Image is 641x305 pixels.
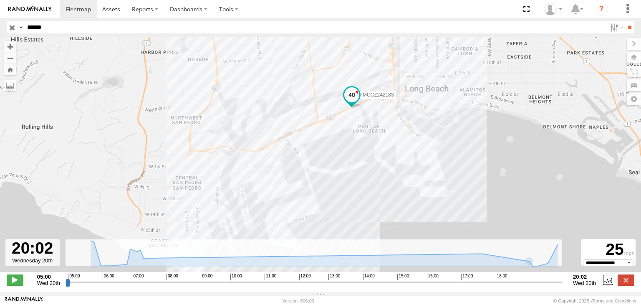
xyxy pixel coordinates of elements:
[627,93,641,105] label: Map Settings
[4,64,16,75] button: Zoom Home
[8,6,52,12] img: rand-logo.svg
[553,298,636,303] div: © Copyright 2025 -
[37,280,60,286] span: Wed 20th Aug 2025
[363,274,375,280] span: 14:00
[299,274,311,280] span: 12:00
[363,92,394,98] span: MCCZ242183
[103,274,114,280] span: 06:00
[4,41,16,52] button: Zoom in
[427,274,439,280] span: 16:00
[595,3,608,16] i: ?
[592,298,636,303] a: Terms and Conditions
[4,52,16,64] button: Zoom out
[607,21,625,33] label: Search Filter Options
[4,79,16,91] label: Measure
[7,274,23,285] label: Play/Stop
[68,274,80,280] span: 05:00
[132,274,144,280] span: 07:00
[496,274,507,280] span: 18:00
[573,274,596,280] strong: 20:02
[583,240,634,259] div: 25
[541,3,565,15] div: Zulema McIntosch
[265,274,276,280] span: 11:00
[230,274,242,280] span: 10:00
[37,274,60,280] strong: 05:00
[328,274,340,280] span: 13:00
[573,280,596,286] span: Wed 20th Aug 2025
[618,274,634,285] label: Close
[18,21,24,33] label: Search Query
[461,274,473,280] span: 17:00
[5,297,43,305] a: Visit our Website
[167,274,178,280] span: 08:00
[201,274,212,280] span: 09:00
[283,298,314,303] div: Version: 306.00
[397,274,409,280] span: 15:00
